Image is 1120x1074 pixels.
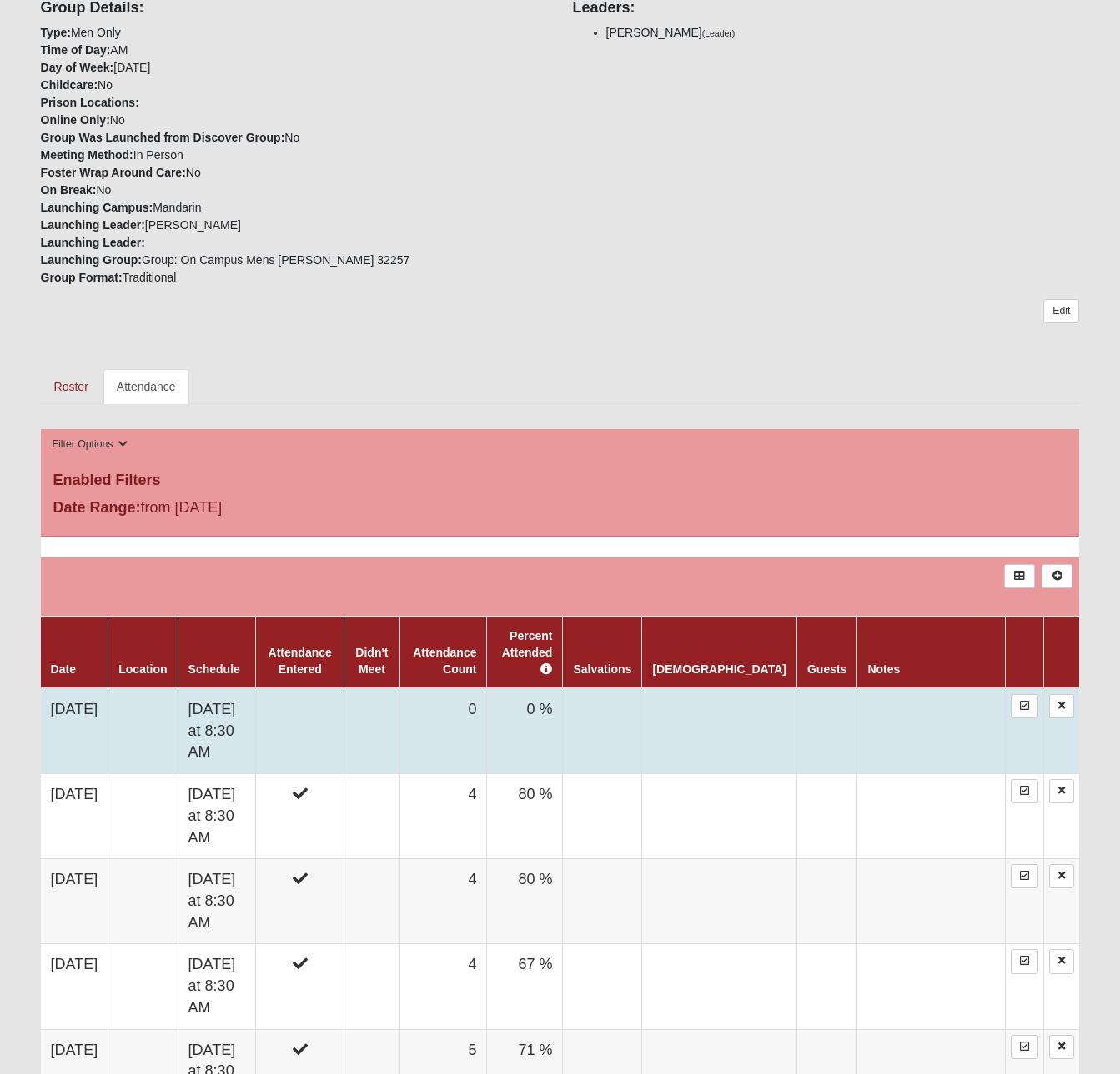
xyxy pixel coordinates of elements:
[188,662,240,676] a: Schedule
[41,78,98,92] strong: Childcare:
[41,944,108,1029] td: [DATE]
[53,497,141,519] label: Date Range:
[41,253,142,267] strong: Launching Group:
[1004,564,1035,588] a: Export to Excel
[41,688,108,774] td: [DATE]
[41,61,114,74] strong: Day of Week:
[41,201,153,214] strong: Launching Campus:
[41,148,133,162] strong: Meeting Method:
[178,774,256,859] td: [DATE] at 8:30 AM
[1049,949,1074,973] a: Delete
[41,271,123,284] strong: Group Format:
[1042,564,1072,588] a: Alt+N
[41,218,145,232] strong: Launching Leader:
[53,472,1067,490] h4: Enabled Filters
[41,26,71,39] strong: Type:
[178,859,256,944] td: [DATE] at 8:30 AM
[41,113,110,127] strong: Online Only:
[399,774,487,859] td: 4
[413,646,476,676] a: Attendance Count
[1011,864,1038,888] a: Enter Attendance
[487,688,563,774] td: 0 %
[41,131,285,144] strong: Group Was Launched from Discover Group:
[41,183,97,197] strong: On Break:
[563,617,642,688] th: Salvations
[41,236,145,249] strong: Launching Leader:
[399,944,487,1029] td: 4
[355,646,388,676] a: Didn't Meet
[48,436,133,453] button: Filter Options
[1043,299,1079,323] a: Edit
[1049,779,1074,803] a: Delete
[487,859,563,944] td: 80 %
[103,369,189,404] a: Attendance
[399,859,487,944] td: 4
[399,688,487,774] td: 0
[1011,1035,1038,1059] a: Enter Attendance
[1011,949,1038,973] a: Enter Attendance
[1011,779,1038,803] a: Enter Attendance
[1049,864,1074,888] a: Delete
[41,859,108,944] td: [DATE]
[1011,694,1038,718] a: Enter Attendance
[606,24,1080,42] li: [PERSON_NAME]
[41,166,186,179] strong: Foster Wrap Around Care:
[502,629,553,676] a: Percent Attended
[702,28,736,38] small: (Leader)
[51,662,76,676] a: Date
[642,617,796,688] th: [DEMOGRAPHIC_DATA]
[41,96,139,109] strong: Prison Locations:
[269,646,332,676] a: Attendance Entered
[487,774,563,859] td: 80 %
[41,774,108,859] td: [DATE]
[118,662,167,676] a: Location
[1049,1035,1074,1059] a: Delete
[1049,694,1074,718] a: Delete
[41,369,102,404] a: Roster
[41,43,111,57] strong: Time of Day:
[796,617,856,688] th: Guests
[178,944,256,1029] td: [DATE] at 8:30 AM
[867,662,900,676] a: Notes
[487,944,563,1029] td: 67 %
[178,688,256,774] td: [DATE] at 8:30 AM
[41,497,387,523] div: from [DATE]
